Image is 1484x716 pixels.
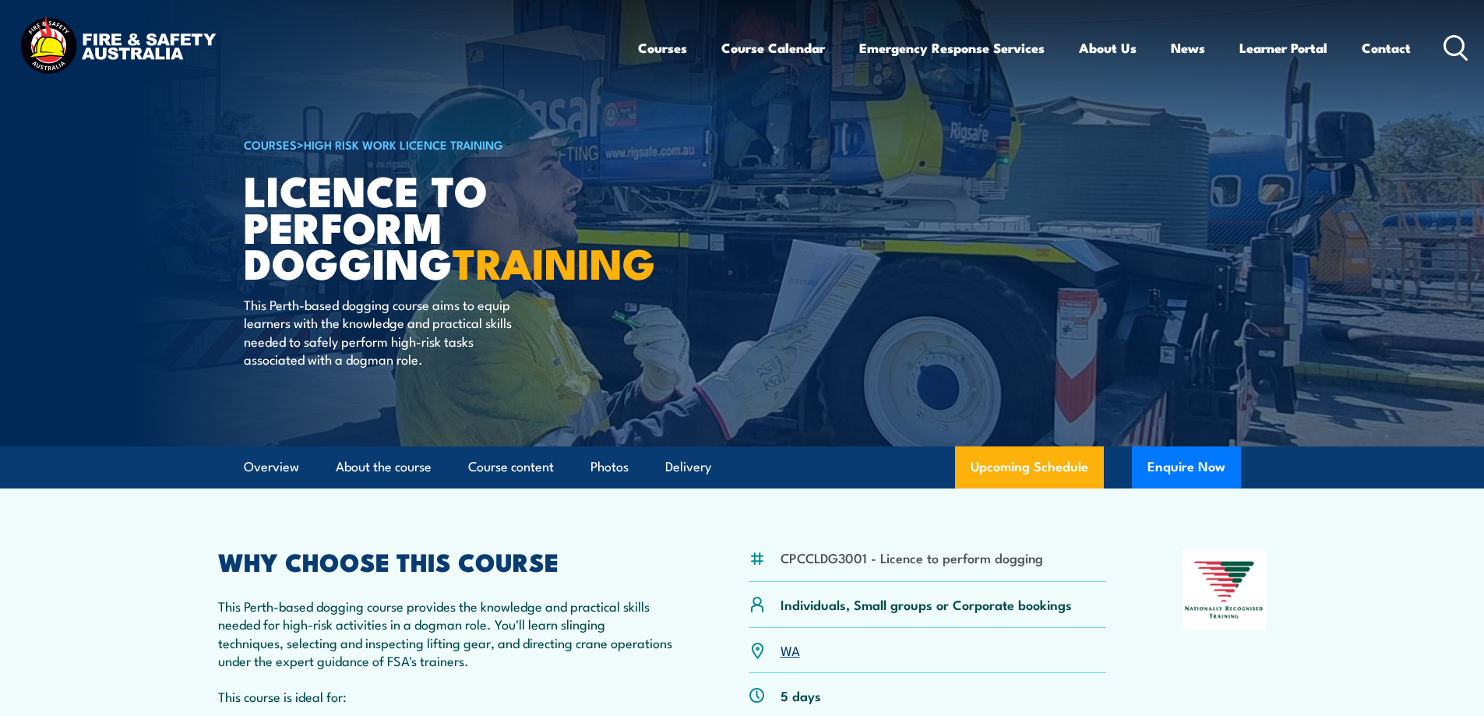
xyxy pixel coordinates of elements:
a: Contact [1362,27,1411,69]
a: Course content [468,446,554,488]
a: News [1171,27,1205,69]
a: Overview [244,446,299,488]
strong: TRAINING [453,229,655,294]
a: Learner Portal [1239,27,1327,69]
a: About the course [336,446,432,488]
h2: WHY CHOOSE THIS COURSE [218,550,673,572]
a: About Us [1079,27,1137,69]
p: This Perth-based dogging course aims to equip learners with the knowledge and practical skills ne... [244,295,528,369]
h1: Licence to Perform Dogging [244,171,629,280]
button: Enquire Now [1132,446,1241,489]
p: This Perth-based dogging course provides the knowledge and practical skills needed for high-risk ... [218,597,673,670]
a: Courses [638,27,687,69]
a: Upcoming Schedule [955,446,1104,489]
p: 5 days [781,686,821,704]
li: CPCCLDG3001 - Licence to perform dogging [781,548,1043,566]
a: Delivery [665,446,711,488]
a: WA [781,640,800,659]
p: Individuals, Small groups or Corporate bookings [781,595,1072,613]
p: This course is ideal for: [218,687,673,705]
a: Photos [590,446,629,488]
h6: > [244,135,629,153]
img: Nationally Recognised Training logo. [1183,550,1267,630]
a: Course Calendar [721,27,825,69]
a: COURSES [244,136,297,153]
a: High Risk Work Licence Training [304,136,503,153]
a: Emergency Response Services [859,27,1045,69]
